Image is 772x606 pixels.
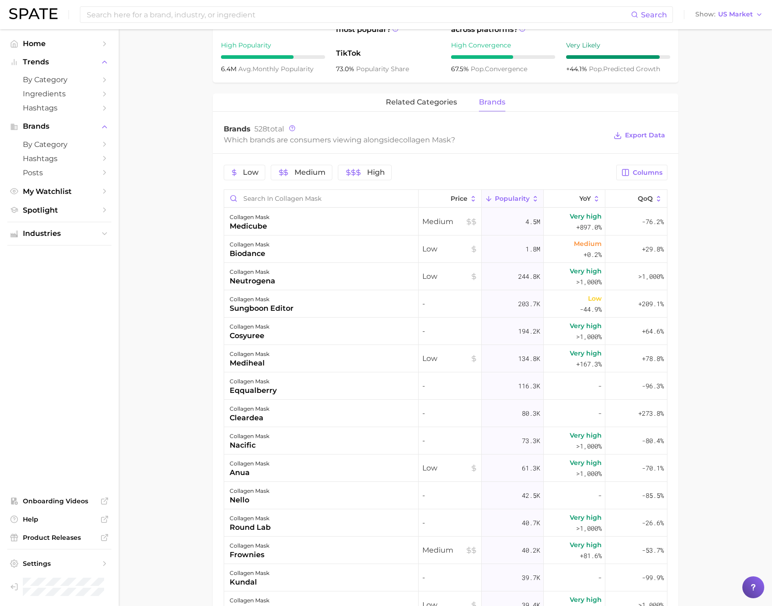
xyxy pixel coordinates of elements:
span: 39.7k [522,572,540,583]
div: 6 / 10 [451,55,555,59]
span: Very high [570,457,602,468]
span: >1,000% [576,442,602,450]
span: 244.8k [518,271,540,282]
button: YoY [544,190,605,208]
div: cosyuree [230,330,269,341]
span: 203.7k [518,298,540,309]
span: 67.5% [451,65,471,73]
span: - [422,408,478,419]
button: collagen maskmedihealLow134.8kVery high+167.3%+78.8% [224,345,667,372]
div: collagen mask [230,486,269,496]
span: - [422,298,478,309]
span: Very high [570,211,602,222]
span: predicted growth [589,65,660,73]
span: Popularity [495,195,530,202]
div: neutrogena [230,276,275,287]
a: Hashtags [7,101,111,115]
a: Help [7,512,111,526]
button: collagen maskmedicubeMedium4.5mVery high+897.0%-76.2% [224,208,667,235]
div: round lab [230,522,271,533]
span: Settings [23,559,96,568]
button: collagen maskfrowniesMedium40.2kVery high+81.6%-53.7% [224,537,667,564]
span: Hashtags [23,104,96,112]
button: collagen maskcleardea-80.3k-+273.8% [224,400,667,427]
a: Posts [7,166,111,180]
span: 40.2k [522,545,540,556]
div: collagen mask [230,294,294,305]
span: Very high [570,348,602,359]
span: Medium [422,216,478,227]
span: by Category [23,140,96,149]
input: Search in collagen mask [224,190,418,207]
span: Very high [570,430,602,441]
span: Home [23,39,96,48]
span: Very high [570,594,602,605]
div: High Popularity [221,40,325,51]
div: collagen mask [230,376,277,387]
span: 528 [254,125,267,133]
button: collagen maskcosyuree-194.2kVery high>1,000%+64.6% [224,318,667,345]
button: Popularity [482,190,544,208]
div: Very Likely [566,40,670,51]
span: monthly popularity [238,65,314,73]
button: Trends [7,55,111,69]
span: related categories [386,98,457,106]
span: My Watchlist [23,187,96,196]
button: collagen maskneutrogenaLow244.8kVery high>1,000%>1,000% [224,263,667,290]
div: biodance [230,248,269,259]
span: +209.1% [638,298,664,309]
abbr: popularity index [589,65,603,73]
span: Price [451,195,467,202]
span: 61.3k [522,463,540,474]
div: collagen mask [230,568,269,579]
span: - [422,490,478,501]
span: -44.9% [580,304,602,315]
span: +273.8% [638,408,664,419]
span: 80.3k [522,408,540,419]
span: Spotlight [23,206,96,214]
span: 73.0% [336,65,356,73]
span: Low [422,244,478,255]
span: - [598,490,602,501]
button: collagen maskeqqualberry-116.3k--96.3% [224,372,667,400]
span: -53.7% [642,545,664,556]
span: - [598,408,602,419]
a: Log out. Currently logged in as Pro User with e-mail spate.pro@test.test. [7,575,111,599]
a: Onboarding Videos [7,494,111,508]
input: Search here for a brand, industry, or ingredient [86,7,631,22]
button: collagen masksungboon editor-203.7kLow-44.9%+209.1% [224,290,667,318]
div: collagen mask [230,321,269,332]
button: Price [419,190,482,208]
span: >1,000% [576,469,602,478]
span: -70.1% [642,463,664,474]
span: Low [422,353,478,364]
span: >1,000% [576,277,602,286]
span: Ingredients [23,89,96,98]
span: -85.5% [642,490,664,501]
button: Brands [7,120,111,133]
button: ShowUS Market [693,9,765,21]
span: Low [422,463,478,474]
span: >1,000% [576,332,602,341]
span: -80.4% [642,435,664,446]
div: collagen mask [230,595,269,606]
span: Help [23,515,96,523]
div: cleardea [230,413,269,423]
span: +78.8% [642,353,664,364]
button: collagen masknello-42.5k--85.5% [224,482,667,509]
span: Search [641,10,667,19]
div: sungboon editor [230,303,294,314]
span: - [598,381,602,392]
button: Columns [616,165,667,180]
div: nacific [230,440,269,451]
span: +81.6% [580,550,602,561]
span: 116.3k [518,381,540,392]
span: YoY [579,195,591,202]
span: 40.7k [522,517,540,528]
span: 4.5m [525,216,540,227]
span: Very high [570,320,602,331]
a: Ingredients [7,87,111,101]
span: +167.3% [576,359,602,370]
a: by Category [7,73,111,87]
span: TikTok [336,48,440,59]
